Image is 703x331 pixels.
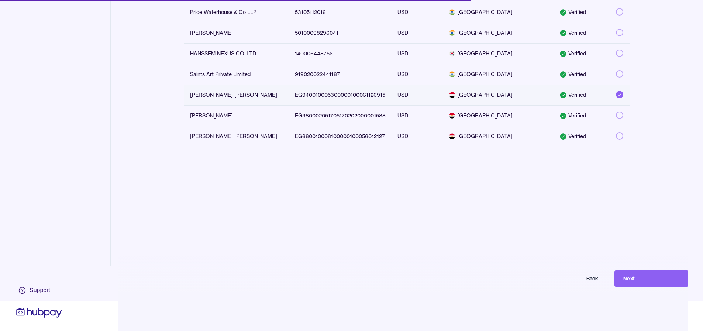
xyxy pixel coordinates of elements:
td: USD [392,23,443,43]
td: 140006448756 [289,43,392,64]
button: Next [614,270,688,287]
div: Verified [559,29,604,37]
span: [GEOGRAPHIC_DATA] [449,91,548,99]
div: [PERSON_NAME] [PERSON_NAME] [190,91,283,99]
td: 50100098296041 [289,23,392,43]
div: Verified [559,50,604,57]
span: [GEOGRAPHIC_DATA] [449,71,548,78]
span: [GEOGRAPHIC_DATA] [449,112,548,119]
span: [GEOGRAPHIC_DATA] [449,29,548,37]
td: USD [392,126,443,147]
td: USD [392,43,443,64]
td: USD [392,105,443,126]
div: [PERSON_NAME] [190,112,283,119]
td: 53105112016 [289,2,392,23]
td: USD [392,64,443,85]
div: Verified [559,8,604,16]
td: USD [392,85,443,105]
div: Verified [559,133,604,140]
button: Back [533,270,607,287]
div: [PERSON_NAME] [PERSON_NAME] [190,133,283,140]
a: Support [15,283,63,298]
div: Price Waterhouse & Co LLP [190,8,283,16]
div: [PERSON_NAME] [190,29,283,37]
div: HANSSEM NEXUS CO. LTD [190,50,283,57]
div: Saints Art Private Limited [190,71,283,78]
span: [GEOGRAPHIC_DATA] [449,8,548,16]
td: USD [392,2,443,23]
td: EG980002051705170202000001588 [289,105,392,126]
div: Support [30,286,50,294]
span: [GEOGRAPHIC_DATA] [449,133,548,140]
div: Verified [559,71,604,78]
span: [GEOGRAPHIC_DATA] [449,50,548,57]
div: Verified [559,91,604,99]
div: Verified [559,112,604,119]
td: EG940010005300000100061126915 [289,85,392,105]
td: 919020022441187 [289,64,392,85]
td: EG660010008100000100056012127 [289,126,392,147]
